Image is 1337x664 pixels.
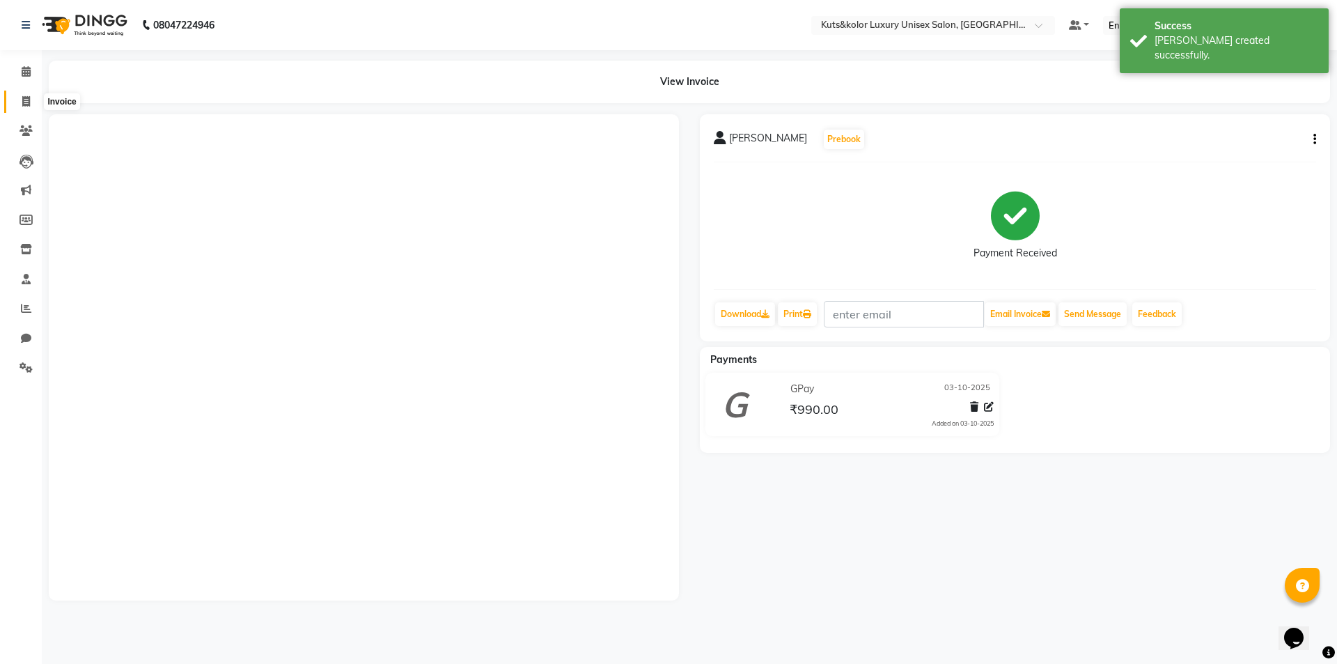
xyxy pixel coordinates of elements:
button: Prebook [824,130,864,149]
button: Send Message [1058,302,1127,326]
div: Payment Received [974,246,1057,261]
iframe: chat widget [1279,608,1323,650]
div: View Invoice [49,61,1330,103]
div: Invoice [44,93,79,110]
a: Feedback [1132,302,1182,326]
input: enter email [824,301,984,327]
a: Download [715,302,775,326]
span: 03-10-2025 [944,382,990,396]
div: Bill created successfully. [1155,33,1318,63]
b: 08047224946 [153,6,214,45]
a: Print [778,302,817,326]
span: ₹990.00 [790,401,838,421]
span: Payments [710,353,757,366]
span: GPay [790,382,814,396]
div: Success [1155,19,1318,33]
div: Added on 03-10-2025 [932,419,994,428]
span: [PERSON_NAME] [729,131,807,150]
img: logo [36,6,131,45]
button: Email Invoice [985,302,1056,326]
